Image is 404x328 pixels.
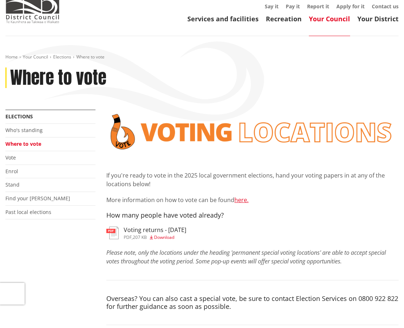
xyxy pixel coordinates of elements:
span: Where to vote [76,54,105,60]
nav: breadcrumb [5,54,399,60]
a: Contact us [372,3,399,10]
a: Past local elections [5,209,51,215]
a: Recreation [266,14,302,23]
iframe: Messenger Launcher [371,298,397,324]
a: Vote [5,154,16,161]
img: voting locations banner [106,110,399,153]
a: Report it [307,3,329,10]
h4: Overseas? You can also cast a special vote, be sure to contact Election Services on 0800 922 822 ... [106,295,399,310]
a: Your District [357,14,399,23]
a: Services and facilities [187,14,259,23]
a: Your Council [309,14,350,23]
p: More information on how to vote can be found [106,196,399,204]
a: Pay it [286,3,300,10]
span: Download [154,234,174,240]
div: , [124,235,186,240]
a: Apply for it [336,3,365,10]
a: Say it [265,3,278,10]
em: Please note, only the locations under the heading 'permanent special voting locations' are able t... [106,249,386,265]
a: Your Council [23,54,48,60]
a: Where to vote [5,140,41,147]
h1: Where to vote [10,67,106,88]
a: Home [5,54,18,60]
a: Elections [53,54,71,60]
span: 207 KB [133,234,147,240]
h4: How many people have voted already? [106,211,399,219]
p: If you're ready to vote in the 2025 local government elections, hand your voting papers in at any... [106,171,399,188]
a: Voting returns - [DATE] pdf,207 KB Download [106,227,186,240]
a: Stand [5,181,20,188]
a: Who's standing [5,127,43,134]
a: Enrol [5,168,18,175]
a: Find your [PERSON_NAME] [5,195,70,202]
a: here. [234,196,248,204]
span: pdf [124,234,132,240]
h3: Voting returns - [DATE] [124,227,186,233]
img: document-pdf.svg [106,227,119,239]
a: Elections [5,113,33,120]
